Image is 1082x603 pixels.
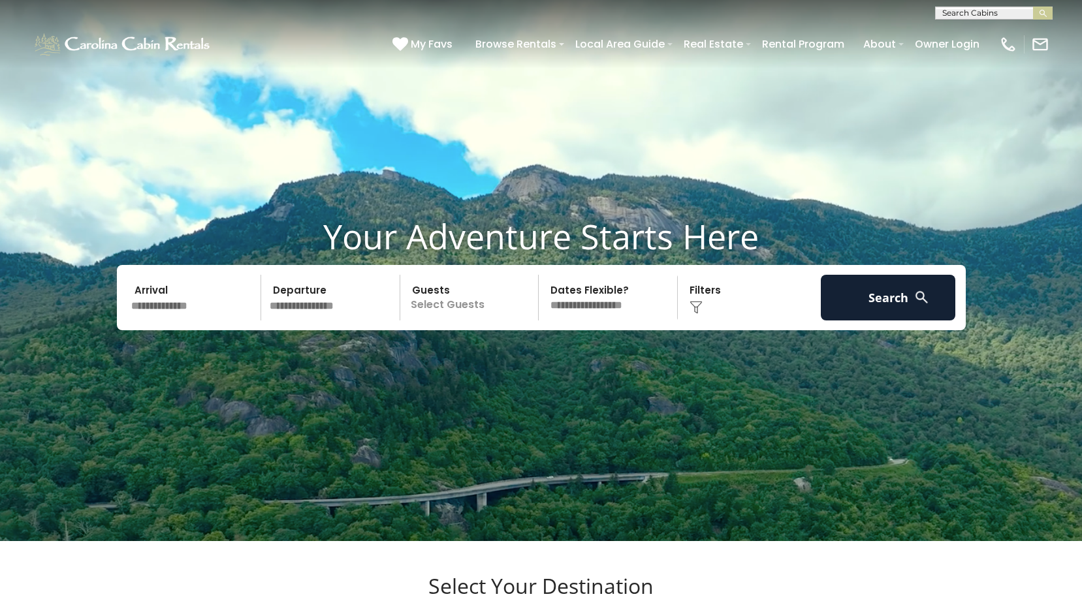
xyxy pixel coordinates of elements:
[469,33,563,55] a: Browse Rentals
[690,301,703,314] img: filter--v1.png
[914,289,930,305] img: search-regular-white.png
[677,33,750,55] a: Real Estate
[10,216,1072,256] h1: Your Adventure Starts Here
[821,275,956,320] button: Search
[1031,35,1049,54] img: mail-regular-white.png
[908,33,986,55] a: Owner Login
[33,31,214,57] img: White-1-1-2.png
[857,33,902,55] a: About
[569,33,671,55] a: Local Area Guide
[404,275,539,320] p: Select Guests
[392,36,456,53] a: My Favs
[999,35,1017,54] img: phone-regular-white.png
[756,33,851,55] a: Rental Program
[411,36,453,52] span: My Favs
